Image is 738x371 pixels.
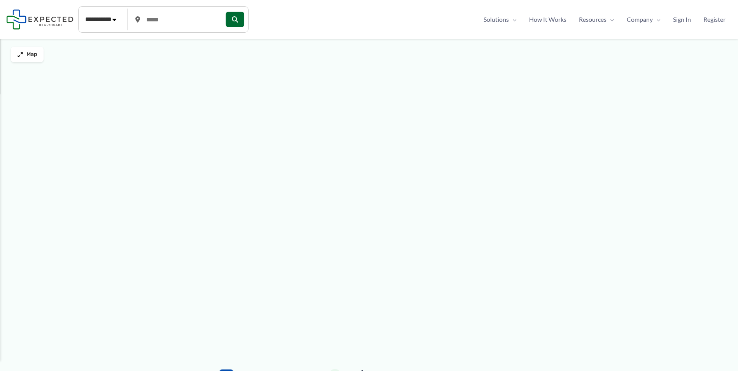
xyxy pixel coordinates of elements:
span: Sign In [673,14,691,25]
a: CompanyMenu Toggle [621,14,667,25]
span: Map [26,51,37,58]
a: ResourcesMenu Toggle [573,14,621,25]
a: Sign In [667,14,697,25]
span: Register [703,14,726,25]
a: How It Works [523,14,573,25]
span: Menu Toggle [607,14,614,25]
span: Solutions [484,14,509,25]
button: Map [11,47,44,62]
a: SolutionsMenu Toggle [477,14,523,25]
span: How It Works [529,14,566,25]
span: Menu Toggle [509,14,517,25]
span: Resources [579,14,607,25]
img: Maximize [17,51,23,58]
a: Register [697,14,732,25]
span: Company [627,14,653,25]
span: Menu Toggle [653,14,661,25]
img: Expected Healthcare Logo - side, dark font, small [6,9,74,29]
